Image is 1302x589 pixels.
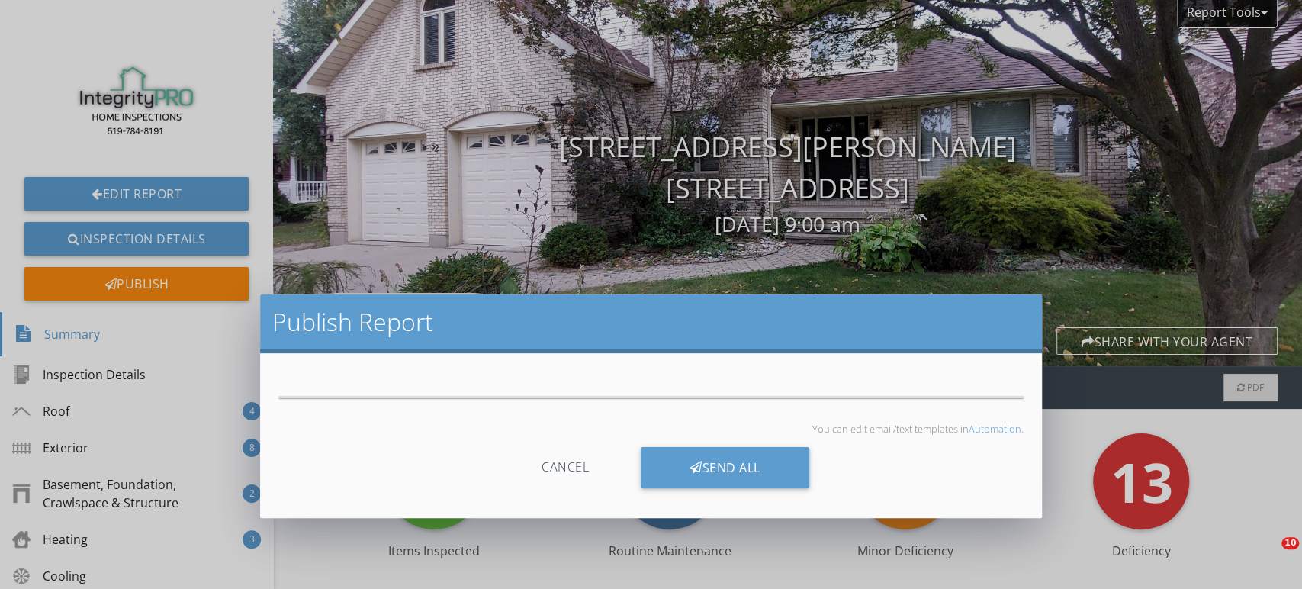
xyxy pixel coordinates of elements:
[278,423,1023,435] p: You can edit email/text templates in .
[969,422,1021,436] a: Automation
[1281,537,1299,549] span: 10
[272,307,1029,337] h2: Publish Report
[1250,537,1287,574] iframe: Intercom live chat
[493,447,638,488] div: Cancel
[641,447,809,488] div: Send All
